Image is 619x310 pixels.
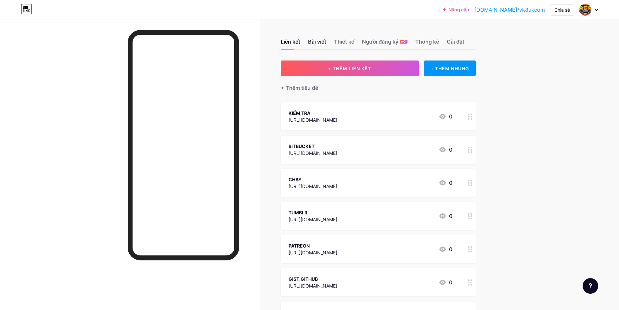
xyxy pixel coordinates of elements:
font: + THÊM NHÚNG [431,66,469,71]
font: Thống kê [415,38,439,45]
font: [URL][DOMAIN_NAME] [289,150,337,156]
font: 0 [449,246,452,252]
font: Chia sẻ [554,7,570,13]
font: [URL][DOMAIN_NAME] [289,217,337,222]
font: Thiết kế [334,38,354,45]
font: [URL][DOMAIN_NAME] [289,117,337,123]
font: Cài đặt [447,38,464,45]
font: PATREON [289,243,310,249]
font: Bài viết [308,38,326,45]
font: Liên kết [281,38,300,45]
font: KIỂM TRA [289,110,310,116]
font: CHẠY [289,177,302,182]
font: + Thêm tiêu đề [281,85,318,91]
font: [URL][DOMAIN_NAME] [289,183,337,189]
img: vk8ukcom [579,4,591,16]
font: 0 [449,146,452,153]
font: [URL][DOMAIN_NAME] [289,283,337,289]
font: Nâng cấp [448,7,469,12]
a: [DOMAIN_NAME]/vk8ukcom [474,6,545,14]
font: 0 [449,180,452,186]
font: + THÊM LIÊN KẾT [328,66,371,71]
button: + THÊM LIÊN KẾT [281,61,419,76]
font: 0 [449,279,452,286]
font: Người đăng ký [362,38,398,45]
font: BITBUCKET [289,143,315,149]
font: [DOMAIN_NAME]/vk8ukcom [474,7,545,13]
font: GIST.GITHUB [289,276,318,282]
font: TUMBLR [289,210,307,215]
font: 0 [449,213,452,219]
font: MỚI [401,40,406,43]
font: [URL][DOMAIN_NAME] [289,250,337,255]
font: 0 [449,113,452,120]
